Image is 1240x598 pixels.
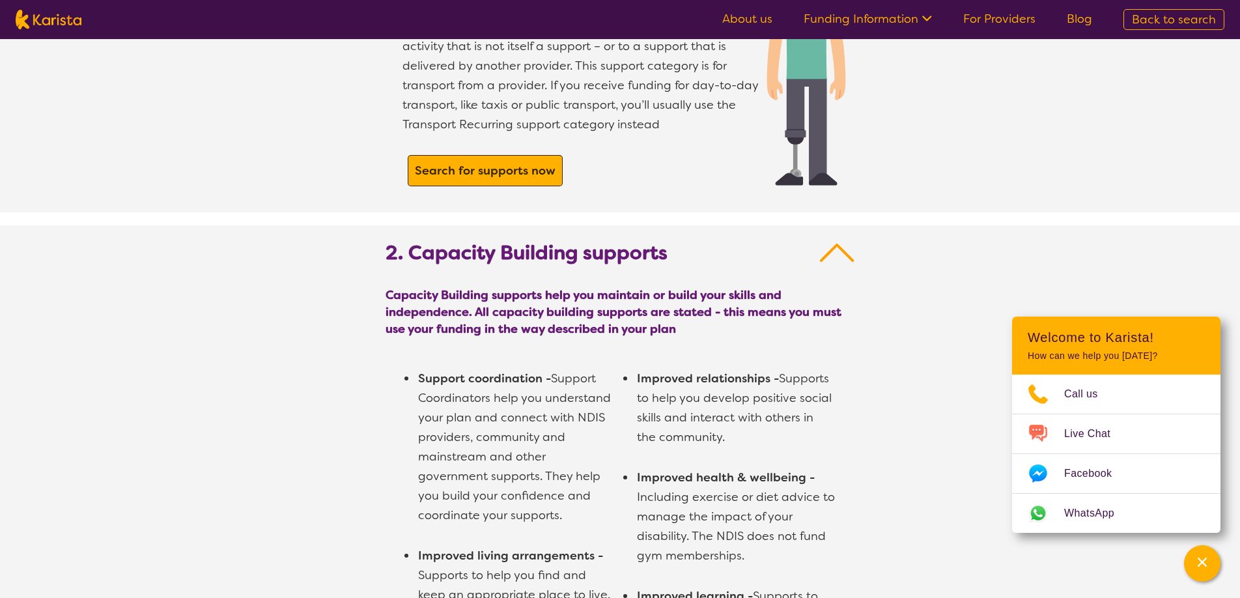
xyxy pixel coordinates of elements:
[386,287,854,337] span: Capacity Building supports help you maintain or build your skills and independence. All capacity ...
[1012,317,1220,533] div: Channel Menu
[722,11,772,27] a: About us
[636,468,835,565] li: Including exercise or diet advice to manage the impact of your disability. The NDIS does not fund...
[637,470,815,485] b: Improved health & wellbeing -
[16,10,81,29] img: Karista logo
[637,371,779,386] b: Improved relationships -
[636,369,835,447] li: Supports to help you develop positive social skills and interact with others in the community.
[1012,375,1220,533] ul: Choose channel
[1067,11,1092,27] a: Blog
[401,17,776,134] li: Supports to pay a provider to transport you to an activity that is not itself a support – or to a...
[412,159,559,182] a: Search for supports now
[1064,424,1126,444] span: Live Chat
[804,11,932,27] a: Funding Information
[1028,350,1205,362] p: How can we help you [DATE]?
[1184,545,1220,582] button: Channel Menu
[415,163,556,178] b: Search for supports now
[1028,330,1205,345] h2: Welcome to Karista!
[820,241,854,264] img: Up Arrow
[1123,9,1224,30] a: Back to search
[1064,504,1130,523] span: WhatsApp
[418,371,551,386] b: Support coordination -
[1132,12,1216,27] span: Back to search
[1064,464,1127,483] span: Facebook
[386,241,668,264] b: 2. Capacity Building supports
[963,11,1036,27] a: For Providers
[1012,494,1220,533] a: Web link opens in a new tab.
[1064,384,1114,404] span: Call us
[417,369,616,525] li: Support Coordinators help you understand your plan and connect with NDIS providers, community and...
[418,548,603,563] b: Improved living arrangements -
